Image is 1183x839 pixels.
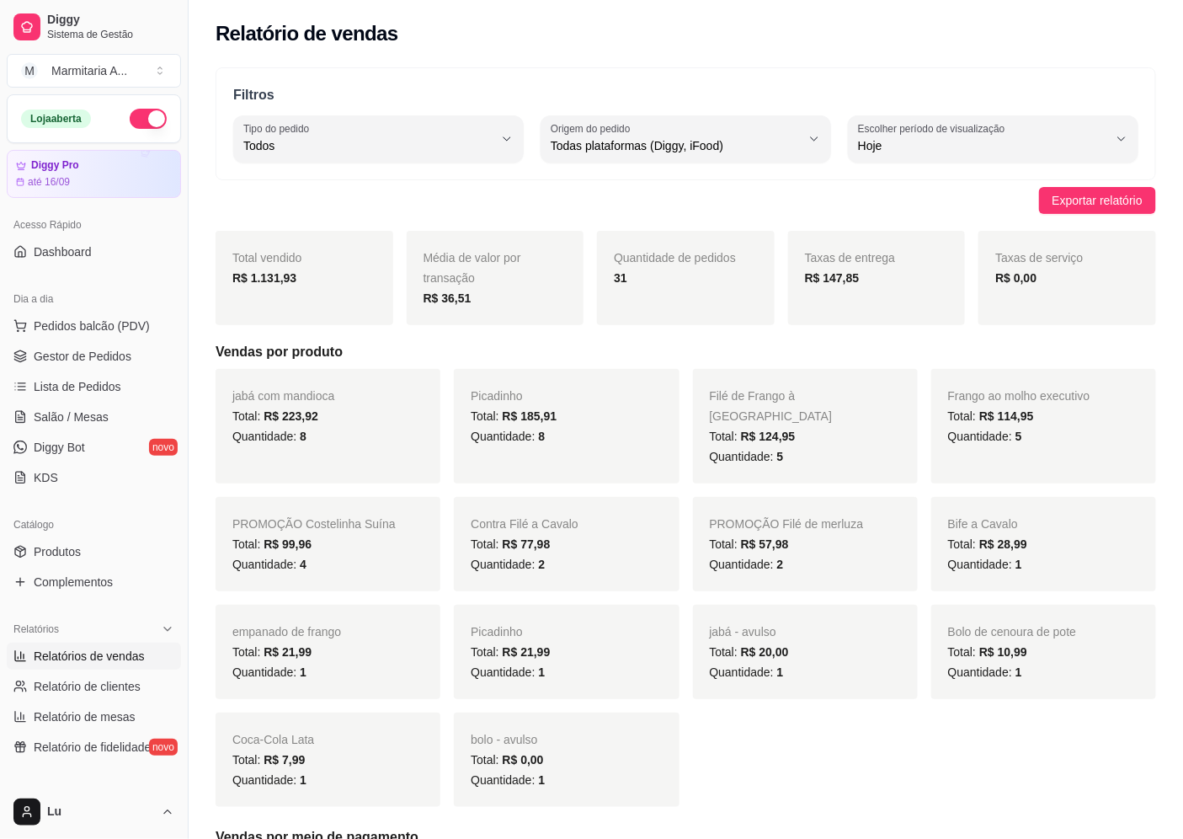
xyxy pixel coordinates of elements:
[948,625,1077,639] span: Bolo de cenoura de pote
[614,251,736,265] span: Quantidade de pedidos
[948,430,1022,443] span: Quantidade:
[300,773,306,787] span: 1
[995,251,1083,265] span: Taxas de serviço
[551,137,801,154] span: Todas plataformas (Diggy, iFood)
[979,645,1027,659] span: R$ 10,99
[216,342,1156,362] h5: Vendas por produto
[710,430,796,443] span: Total:
[232,430,306,443] span: Quantidade:
[995,271,1036,285] strong: R$ 0,00
[34,678,141,695] span: Relatório de clientes
[232,409,318,423] span: Total:
[232,625,341,639] span: empanado de frango
[503,753,544,767] span: R$ 0,00
[471,430,545,443] span: Quantidade:
[471,517,578,531] span: Contra Filé a Cavalo
[948,389,1090,403] span: Frango ao molho executivo
[741,430,796,443] span: R$ 124,95
[614,271,627,285] strong: 31
[34,469,58,486] span: KDS
[7,343,181,370] a: Gestor de Pedidos
[232,389,334,403] span: jabá com mandioca
[232,733,314,746] span: Coca-Cola Lata
[233,115,524,163] button: Tipo do pedidoTodos
[710,389,833,423] span: Filé de Frango à [GEOGRAPHIC_DATA]
[130,109,167,129] button: Alterar Status
[264,645,312,659] span: R$ 21,99
[47,804,154,820] span: Lu
[21,62,38,79] span: M
[7,434,181,461] a: Diggy Botnovo
[979,537,1027,551] span: R$ 28,99
[777,450,784,463] span: 5
[28,175,70,189] article: até 16/09
[232,645,312,659] span: Total:
[1015,665,1022,679] span: 1
[34,543,81,560] span: Produtos
[300,558,306,571] span: 4
[34,574,113,591] span: Complementos
[503,645,551,659] span: R$ 21,99
[34,243,92,260] span: Dashboard
[31,159,79,172] article: Diggy Pro
[7,643,181,670] a: Relatórios de vendas
[538,665,545,679] span: 1
[243,121,315,136] label: Tipo do pedido
[710,450,784,463] span: Quantidade:
[948,558,1022,571] span: Quantidade:
[264,753,305,767] span: R$ 7,99
[7,403,181,430] a: Salão / Mesas
[424,291,472,305] strong: R$ 36,51
[34,439,85,456] span: Diggy Bot
[47,28,174,41] span: Sistema de Gestão
[538,773,545,787] span: 1
[7,286,181,313] div: Dia a dia
[551,121,636,136] label: Origem do pedido
[34,318,150,334] span: Pedidos balcão (PDV)
[471,558,545,571] span: Quantidade:
[471,733,537,746] span: bolo - avulso
[264,537,312,551] span: R$ 99,96
[7,238,181,265] a: Dashboard
[538,430,545,443] span: 8
[34,708,136,725] span: Relatório de mesas
[1052,191,1143,210] span: Exportar relatório
[503,409,557,423] span: R$ 185,91
[7,781,181,808] div: Gerenciar
[47,13,174,28] span: Diggy
[34,348,131,365] span: Gestor de Pedidos
[710,517,864,531] span: PROMOÇÃO Filé de merluza
[7,150,181,198] a: Diggy Proaté 16/09
[7,792,181,832] button: Lu
[7,569,181,596] a: Complementos
[7,313,181,339] button: Pedidos balcão (PDV)
[979,409,1034,423] span: R$ 114,95
[232,271,296,285] strong: R$ 1.131,93
[51,62,127,79] div: Marmitaria A ...
[777,558,784,571] span: 2
[232,773,306,787] span: Quantidade:
[805,271,860,285] strong: R$ 147,85
[7,673,181,700] a: Relatório de clientes
[1015,558,1022,571] span: 1
[710,665,784,679] span: Quantidade:
[7,373,181,400] a: Lista de Pedidos
[471,389,523,403] span: Picadinho
[34,739,151,756] span: Relatório de fidelidade
[7,211,181,238] div: Acesso Rápido
[805,251,895,265] span: Taxas de entrega
[7,7,181,47] a: DiggySistema de Gestão
[471,625,523,639] span: Picadinho
[503,537,551,551] span: R$ 77,98
[232,558,306,571] span: Quantidade:
[7,538,181,565] a: Produtos
[471,409,557,423] span: Total:
[948,537,1027,551] span: Total:
[471,537,550,551] span: Total:
[13,623,59,636] span: Relatórios
[243,137,493,154] span: Todos
[232,753,305,767] span: Total:
[948,517,1018,531] span: Bife a Cavalo
[34,409,109,425] span: Salão / Mesas
[848,115,1138,163] button: Escolher período de visualizaçãoHoje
